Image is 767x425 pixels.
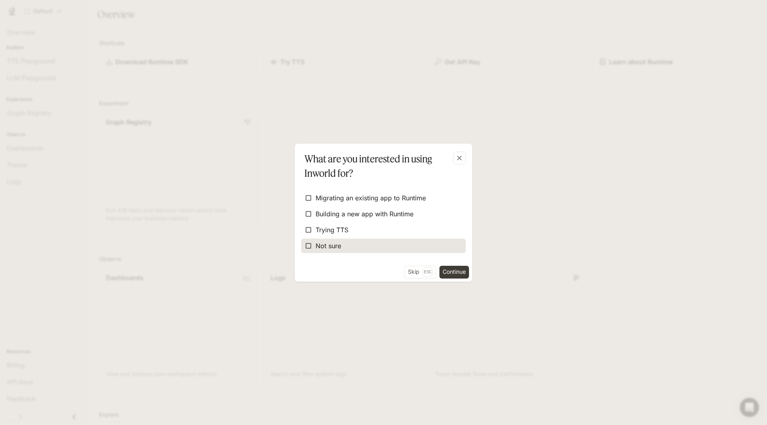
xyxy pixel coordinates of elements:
p: Esc [423,267,433,276]
button: SkipEsc [404,266,436,279]
button: Continue [439,266,469,279]
span: Building a new app with Runtime [316,209,413,219]
p: What are you interested in using Inworld for? [304,152,459,180]
span: Trying TTS [316,225,348,235]
span: Not sure [316,241,341,251]
span: Migrating an existing app to Runtime [316,193,426,203]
